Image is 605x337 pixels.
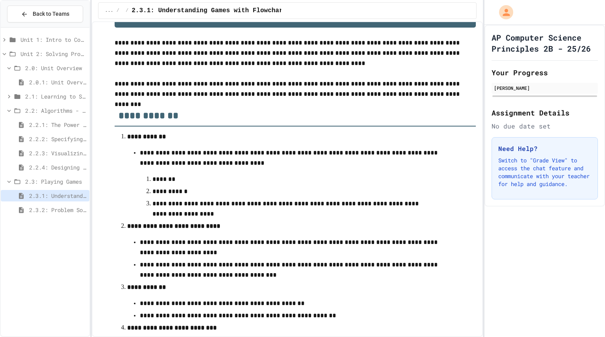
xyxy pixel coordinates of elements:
span: 2.3: Playing Games [25,177,86,186]
span: 2.2.4: Designing Flowcharts [29,163,86,171]
h3: Need Help? [498,144,591,153]
span: Back to Teams [33,10,69,18]
button: Back to Teams [7,6,83,22]
span: / [126,7,128,14]
span: 2.2.2: Specifying Ideas with Pseudocode [29,135,86,143]
div: My Account [491,3,515,21]
span: / [117,7,119,14]
span: 2.0.1: Unit Overview [29,78,86,86]
span: 2.0: Unit Overview [25,64,86,72]
span: Unit 2: Solving Problems in Computer Science [20,50,86,58]
span: 2.1: Learning to Solve Hard Problems [25,92,86,101]
div: [PERSON_NAME] [494,84,596,91]
span: Unit 1: Intro to Computer Science [20,35,86,44]
span: 2.3.1: Understanding Games with Flowcharts [132,6,290,15]
span: 2.3.2: Problem Solving Reflection [29,206,86,214]
span: 2.3.1: Understanding Games with Flowcharts [29,192,86,200]
span: ... [105,7,113,14]
h2: Your Progress [492,67,598,78]
span: 2.2: Algorithms - from Pseudocode to Flowcharts [25,106,86,115]
p: Switch to "Grade View" to access the chat feature and communicate with your teacher for help and ... [498,156,591,188]
span: 2.2.3: Visualizing Logic with Flowcharts [29,149,86,157]
h2: Assignment Details [492,107,598,118]
h1: AP Computer Science Principles 2B - 25/26 [492,32,598,54]
span: 2.2.1: The Power of Algorithms [29,121,86,129]
div: No due date set [492,121,598,131]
